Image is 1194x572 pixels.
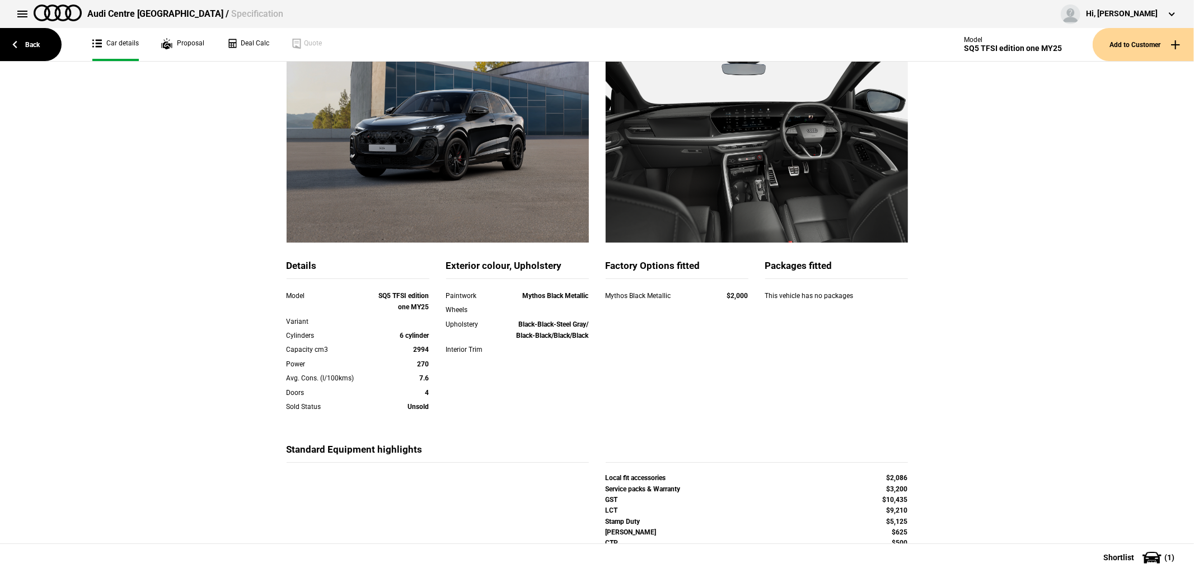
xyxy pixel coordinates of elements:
[92,28,139,61] a: Car details
[231,8,283,19] span: Specification
[414,346,429,354] strong: 2994
[379,292,429,311] strong: SQ5 TFSI edition one MY25
[892,539,908,547] strong: $500
[883,496,908,504] strong: $10,435
[408,403,429,411] strong: Unsold
[287,359,372,370] div: Power
[425,389,429,397] strong: 4
[964,36,1062,44] div: Model
[765,290,908,313] div: This vehicle has no packages
[400,332,429,340] strong: 6 cylinder
[446,319,503,330] div: Upholstery
[887,506,908,514] strong: $9,210
[606,259,748,279] div: Factory Options fitted
[287,330,372,341] div: Cylinders
[227,28,269,61] a: Deal Calc
[287,387,372,398] div: Doors
[606,496,618,504] strong: GST
[287,373,372,384] div: Avg. Cons. (l/100kms)
[446,344,503,355] div: Interior Trim
[287,316,372,327] div: Variant
[161,28,204,61] a: Proposal
[1093,28,1194,61] button: Add to Customer
[887,518,908,526] strong: $5,125
[420,374,429,382] strong: 7.6
[887,474,908,482] strong: $2,086
[446,290,503,301] div: Paintwork
[87,8,283,20] div: Audi Centre [GEOGRAPHIC_DATA] /
[517,320,589,340] strong: Black-Black-Steel Gray/ Black-Black/Black/Black
[523,292,589,300] strong: Mythos Black Metallic
[287,401,372,412] div: Sold Status
[446,259,589,279] div: Exterior colour, Upholstery
[606,506,618,514] strong: LCT
[964,44,1062,53] div: SQ5 TFSI edition one MY25
[606,518,640,526] strong: Stamp Duty
[446,304,503,315] div: Wheels
[887,485,908,493] strong: $3,200
[287,290,372,301] div: Model
[606,485,681,493] strong: Service packs & Warranty
[727,292,748,300] strong: $2,000
[1086,8,1158,20] div: Hi, [PERSON_NAME]
[34,4,82,21] img: audi.png
[287,443,589,463] div: Standard Equipment highlights
[606,474,666,482] strong: Local fit accessories
[287,344,372,355] div: Capacity cm3
[1164,554,1174,561] span: ( 1 )
[606,290,706,301] div: Mythos Black Metallic
[606,539,619,547] strong: CTP
[287,259,429,279] div: Details
[765,259,908,279] div: Packages fitted
[1103,554,1134,561] span: Shortlist
[1087,543,1194,571] button: Shortlist(1)
[892,528,908,536] strong: $625
[606,528,657,536] strong: [PERSON_NAME]
[418,360,429,368] strong: 270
